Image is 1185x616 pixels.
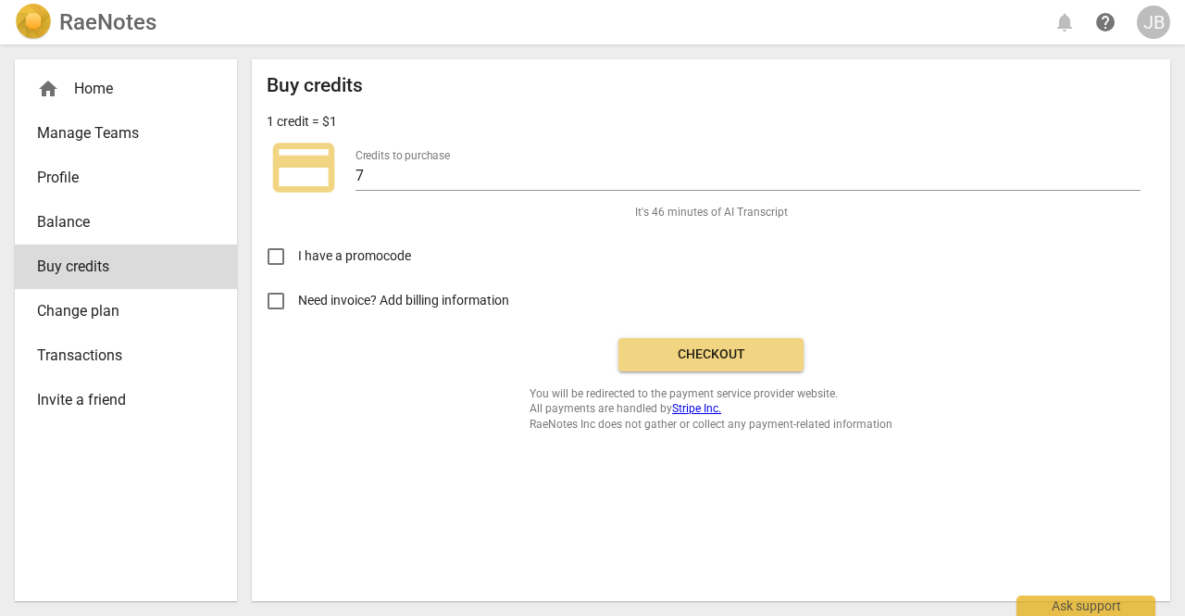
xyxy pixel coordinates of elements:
[635,205,788,220] span: It's 46 minutes of AI Transcript
[298,246,411,266] span: I have a promocode
[37,211,200,233] span: Balance
[59,9,156,35] h2: RaeNotes
[15,289,237,333] a: Change plan
[15,67,237,111] div: Home
[15,378,237,422] a: Invite a friend
[37,300,200,322] span: Change plan
[15,200,237,245] a: Balance
[1094,11,1116,33] span: help
[15,4,52,41] img: Logo
[37,167,200,189] span: Profile
[15,156,237,200] a: Profile
[267,112,337,132] p: 1 credit = $1
[298,291,512,310] span: Need invoice? Add billing information
[1017,596,1155,616] div: Ask support
[37,78,200,100] div: Home
[530,386,892,433] span: You will be redirected to the payment service provider website. All payments are handled by RaeNo...
[1137,6,1170,39] button: JB
[37,345,200,367] span: Transactions
[633,346,789,364] span: Checkout
[15,245,237,289] a: Buy credits
[267,131,341,205] span: credit_card
[37,256,200,278] span: Buy credits
[1089,6,1122,39] a: Help
[15,4,156,41] a: LogoRaeNotes
[672,402,721,415] a: Stripe Inc.
[15,333,237,378] a: Transactions
[37,122,200,145] span: Manage Teams
[267,74,363,97] h2: Buy credits
[15,111,237,156] a: Manage Teams
[37,389,200,411] span: Invite a friend
[355,150,450,161] label: Credits to purchase
[37,78,59,100] span: home
[618,338,804,371] button: Checkout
